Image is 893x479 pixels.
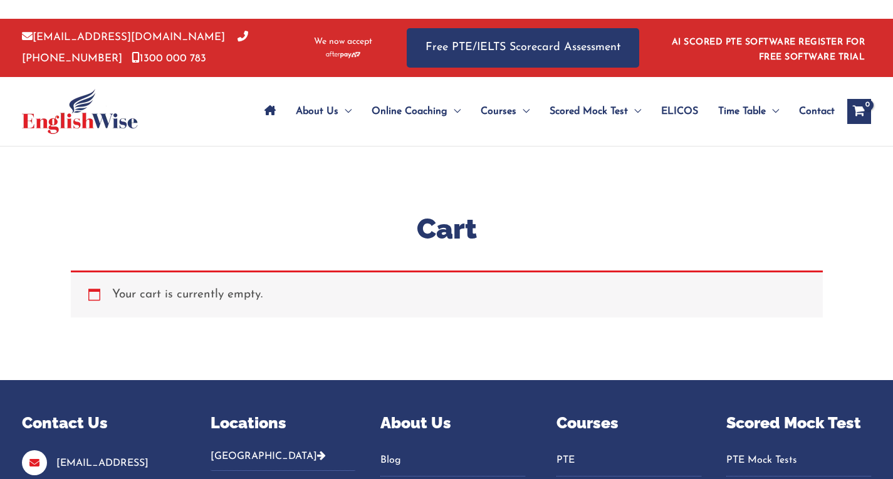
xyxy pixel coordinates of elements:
a: [EMAIL_ADDRESS][DOMAIN_NAME] [22,32,225,43]
span: Scored Mock Test [550,90,628,133]
h1: Cart [71,209,823,249]
span: Menu Toggle [766,90,779,133]
a: Blog [380,450,525,471]
a: Time TableMenu Toggle [708,90,789,133]
p: Courses [556,411,701,435]
img: Afterpay-Logo [326,51,360,58]
span: Online Coaching [372,90,447,133]
nav: Menu [556,450,701,476]
a: PTE [556,450,701,471]
a: PTE Mock Tests [726,450,871,471]
span: We now accept [314,36,372,48]
a: Online CoachingMenu Toggle [362,90,471,133]
a: Scored Mock TestMenu Toggle [540,90,651,133]
a: View Shopping Cart, empty [847,99,871,124]
span: Time Table [718,90,766,133]
p: Contact Us [22,411,179,435]
nav: Site Navigation: Main Menu [254,90,835,133]
span: Menu Toggle [338,90,352,133]
span: ELICOS [661,90,698,133]
span: Courses [481,90,516,133]
span: Menu Toggle [447,90,461,133]
a: Contact [789,90,835,133]
p: Scored Mock Test [726,411,871,435]
a: ELICOS [651,90,708,133]
span: About Us [296,90,338,133]
a: [PHONE_NUMBER] [22,32,248,63]
span: Menu Toggle [516,90,530,133]
a: CoursesMenu Toggle [471,90,540,133]
a: About UsMenu Toggle [286,90,362,133]
p: Locations [211,411,355,435]
p: About Us [380,411,525,435]
span: Contact [799,90,835,133]
a: 1300 000 783 [132,53,206,64]
a: AI SCORED PTE SOFTWARE REGISTER FOR FREE SOFTWARE TRIAL [672,38,865,62]
span: Menu Toggle [628,90,641,133]
aside: Header Widget 1 [664,28,871,68]
div: Your cart is currently empty. [71,270,823,317]
a: Free PTE/IELTS Scorecard Assessment [407,28,639,68]
button: [GEOGRAPHIC_DATA] [211,450,355,471]
img: cropped-ew-logo [22,89,138,134]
